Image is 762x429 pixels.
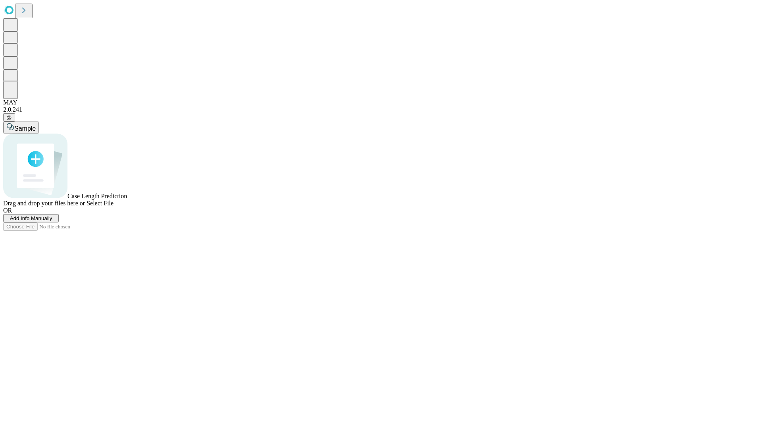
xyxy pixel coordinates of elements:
span: OR [3,207,12,214]
button: Sample [3,122,39,133]
span: Case Length Prediction [67,193,127,199]
span: Select File [87,200,114,207]
div: MAY [3,99,759,106]
button: Add Info Manually [3,214,59,222]
span: @ [6,114,12,120]
div: 2.0.241 [3,106,759,113]
span: Drag and drop your files here or [3,200,85,207]
span: Add Info Manually [10,215,52,221]
span: Sample [14,125,36,132]
button: @ [3,113,15,122]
